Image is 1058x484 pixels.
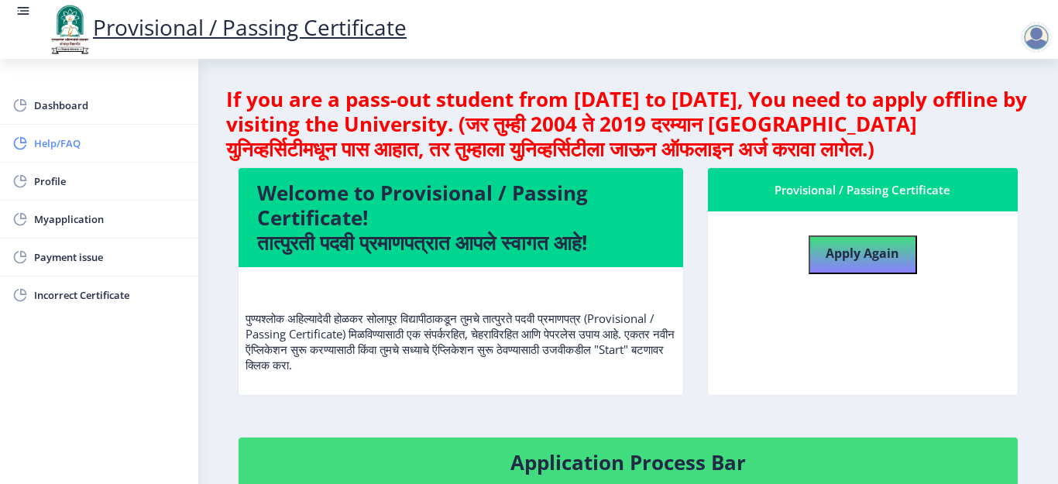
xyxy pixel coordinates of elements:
h4: Application Process Bar [257,450,999,475]
h4: If you are a pass-out student from [DATE] to [DATE], You need to apply offline by visiting the Un... [226,87,1030,161]
span: Help/FAQ [34,134,186,153]
span: Dashboard [34,96,186,115]
h4: Welcome to Provisional / Passing Certificate! तात्पुरती पदवी प्रमाणपत्रात आपले स्वागत आहे! [257,180,665,255]
a: Provisional / Passing Certificate [46,12,407,42]
span: Payment issue [34,248,186,266]
b: Apply Again [826,245,899,262]
span: Myapplication [34,210,186,228]
span: Profile [34,172,186,191]
p: पुण्यश्लोक अहिल्यादेवी होळकर सोलापूर विद्यापीठाकडून तुमचे तात्पुरते पदवी प्रमाणपत्र (Provisional ... [246,280,676,372]
span: Incorrect Certificate [34,286,186,304]
div: Provisional / Passing Certificate [727,180,1000,199]
img: logo [46,3,93,56]
button: Apply Again [809,235,917,274]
